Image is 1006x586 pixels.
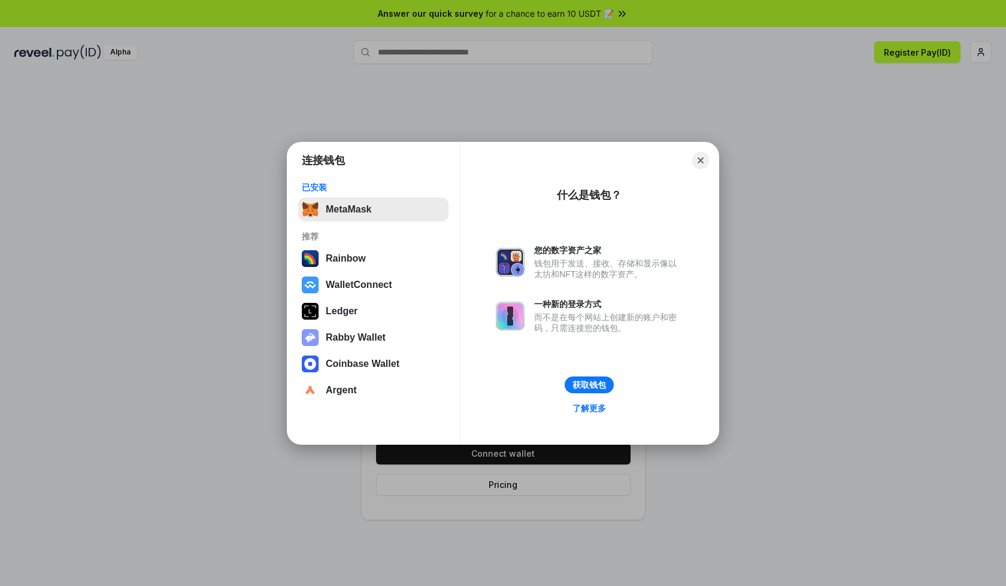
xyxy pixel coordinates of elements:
[302,250,319,267] img: svg+xml,%3Csvg%20width%3D%22120%22%20height%3D%22120%22%20viewBox%3D%220%200%20120%20120%22%20fil...
[298,198,449,221] button: MetaMask
[302,277,319,293] img: svg+xml,%3Csvg%20width%3D%2228%22%20height%3D%2228%22%20viewBox%3D%220%200%2028%2028%22%20fill%3D...
[496,302,525,330] img: svg+xml,%3Csvg%20xmlns%3D%22http%3A%2F%2Fwww.w3.org%2F2000%2Fsvg%22%20fill%3D%22none%22%20viewBox...
[572,379,606,390] div: 获取钱包
[298,247,449,271] button: Rainbow
[302,231,445,242] div: 推荐
[302,329,319,346] img: svg+xml,%3Csvg%20xmlns%3D%22http%3A%2F%2Fwww.w3.org%2F2000%2Fsvg%22%20fill%3D%22none%22%20viewBox...
[496,248,525,277] img: svg+xml,%3Csvg%20xmlns%3D%22http%3A%2F%2Fwww.w3.org%2F2000%2Fsvg%22%20fill%3D%22none%22%20viewBox...
[326,253,366,264] div: Rainbow
[572,403,606,414] div: 了解更多
[326,332,386,343] div: Rabby Wallet
[326,385,357,396] div: Argent
[565,377,614,393] button: 获取钱包
[326,359,399,369] div: Coinbase Wallet
[326,204,371,215] div: MetaMask
[534,245,683,256] div: 您的数字资产之家
[692,152,709,169] button: Close
[326,280,392,290] div: WalletConnect
[557,188,622,202] div: 什么是钱包？
[534,258,683,280] div: 钱包用于发送、接收、存储和显示像以太坊和NFT这样的数字资产。
[302,182,445,193] div: 已安装
[565,400,613,416] a: 了解更多
[534,312,683,333] div: 而不是在每个网站上创建新的账户和密码，只需连接您的钱包。
[326,306,357,317] div: Ledger
[298,378,449,402] button: Argent
[302,201,319,218] img: svg+xml,%3Csvg%20fill%3D%22none%22%20height%3D%2233%22%20viewBox%3D%220%200%2035%2033%22%20width%...
[298,326,449,350] button: Rabby Wallet
[302,303,319,320] img: svg+xml,%3Csvg%20xmlns%3D%22http%3A%2F%2Fwww.w3.org%2F2000%2Fsvg%22%20width%3D%2228%22%20height%3...
[302,356,319,372] img: svg+xml,%3Csvg%20width%3D%2228%22%20height%3D%2228%22%20viewBox%3D%220%200%2028%2028%22%20fill%3D...
[302,153,345,168] h1: 连接钱包
[534,299,683,309] div: 一种新的登录方式
[302,382,319,399] img: svg+xml,%3Csvg%20width%3D%2228%22%20height%3D%2228%22%20viewBox%3D%220%200%2028%2028%22%20fill%3D...
[298,273,449,297] button: WalletConnect
[298,352,449,376] button: Coinbase Wallet
[298,299,449,323] button: Ledger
